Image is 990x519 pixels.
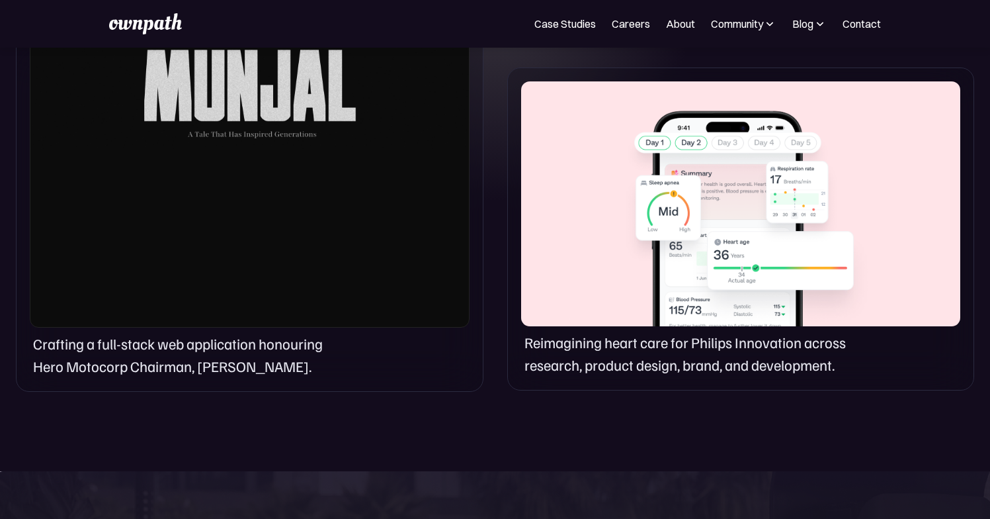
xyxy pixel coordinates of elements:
a: Case Studies [534,16,596,32]
a: Careers [612,16,650,32]
div: Community [711,16,776,32]
div: Blog [792,16,827,32]
a: About [666,16,695,32]
p: Crafting a full-stack web application honouring Hero Motocorp Chairman, [PERSON_NAME]. [33,333,347,377]
div: Blog [792,16,813,32]
div: Community [711,16,763,32]
p: Reimagining heart care for Philips Innovation across research, product design, brand, and develop... [524,332,864,376]
a: Contact [843,16,881,32]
